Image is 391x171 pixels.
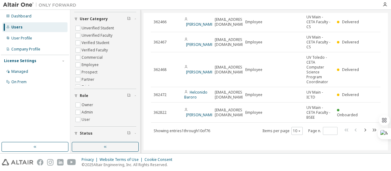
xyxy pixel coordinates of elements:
span: Delivered [342,92,359,97]
label: Verified Faculty [82,46,109,54]
button: Role [74,89,136,102]
button: 10 [293,128,301,133]
a: [PERSON_NAME] [186,22,214,27]
div: User Profile [11,36,32,41]
div: Cookie Consent [144,157,176,162]
span: UV Toledo - CETA Computer Science Program Coordinator [306,55,331,84]
div: Dashboard [11,14,31,19]
a: [PERSON_NAME] [186,69,214,75]
img: linkedin.svg [57,159,64,165]
div: License Settings [4,58,36,63]
span: 362466 [154,20,166,24]
div: Company Profile [11,47,40,52]
label: Unverified Faculty [82,32,114,39]
label: Owner [82,101,94,109]
label: Admin [82,109,94,116]
div: Users [11,25,23,30]
span: [EMAIL_ADDRESS][DOMAIN_NAME] [215,65,246,75]
span: Employee [245,92,262,97]
span: 362468 [154,67,166,72]
span: Delivered [342,67,359,72]
span: [EMAIL_ADDRESS][DOMAIN_NAME] [215,90,246,100]
span: Employee [245,20,262,24]
span: UV Main - ICTD [306,90,331,100]
span: Delivered [342,19,359,24]
span: 362472 [154,92,166,97]
img: Altair One [3,2,79,8]
span: Page n. [308,127,338,135]
span: Onboarded [337,112,358,117]
div: Website Terms of Use [100,157,144,162]
span: Employee [245,67,262,72]
span: Status [80,131,93,136]
img: facebook.svg [37,159,43,165]
a: [PERSON_NAME] [186,42,214,47]
span: 362467 [154,40,166,45]
span: Items per page [262,127,303,135]
img: youtube.svg [67,159,76,165]
span: Employee [245,40,262,45]
button: User Category [74,12,136,26]
a: Helconido Baroro [184,90,207,100]
label: Verified Student [82,39,111,46]
span: Clear filter [127,17,131,21]
label: Employee [82,61,100,69]
label: Trial [82,83,90,91]
label: Unverified Student [82,24,115,32]
span: Showing entries 1 through 10 of 76 [154,128,210,133]
span: UV Main - CETA Faculty - CS [306,35,331,50]
span: Role [80,93,88,98]
span: User Category [80,17,108,21]
label: Commercial [82,54,104,61]
div: Managed [11,69,28,74]
span: UV Main - CETA Faculty - CS [306,15,331,29]
button: Status [74,127,136,140]
span: 362822 [154,110,166,115]
span: UV Main - CETA Faculty - BSEE [306,105,331,120]
span: Employee [245,110,262,115]
span: Clear filter [127,93,131,98]
img: altair_logo.svg [2,159,33,165]
span: Delivered [342,39,359,45]
span: [EMAIL_ADDRESS][DOMAIN_NAME] [215,37,246,47]
span: Clear filter [127,131,131,136]
a: [PERSON_NAME] [186,112,214,117]
label: User [82,116,91,123]
label: Partner [82,76,96,83]
div: Privacy [82,157,100,162]
span: [EMAIL_ADDRESS][DOMAIN_NAME] [215,108,246,117]
div: On Prem [11,80,27,84]
label: Prospect [82,69,99,76]
p: © 2025 Altair Engineering, Inc. All Rights Reserved. [82,162,176,167]
img: instagram.svg [47,159,53,165]
span: [EMAIL_ADDRESS][DOMAIN_NAME] [215,17,246,27]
